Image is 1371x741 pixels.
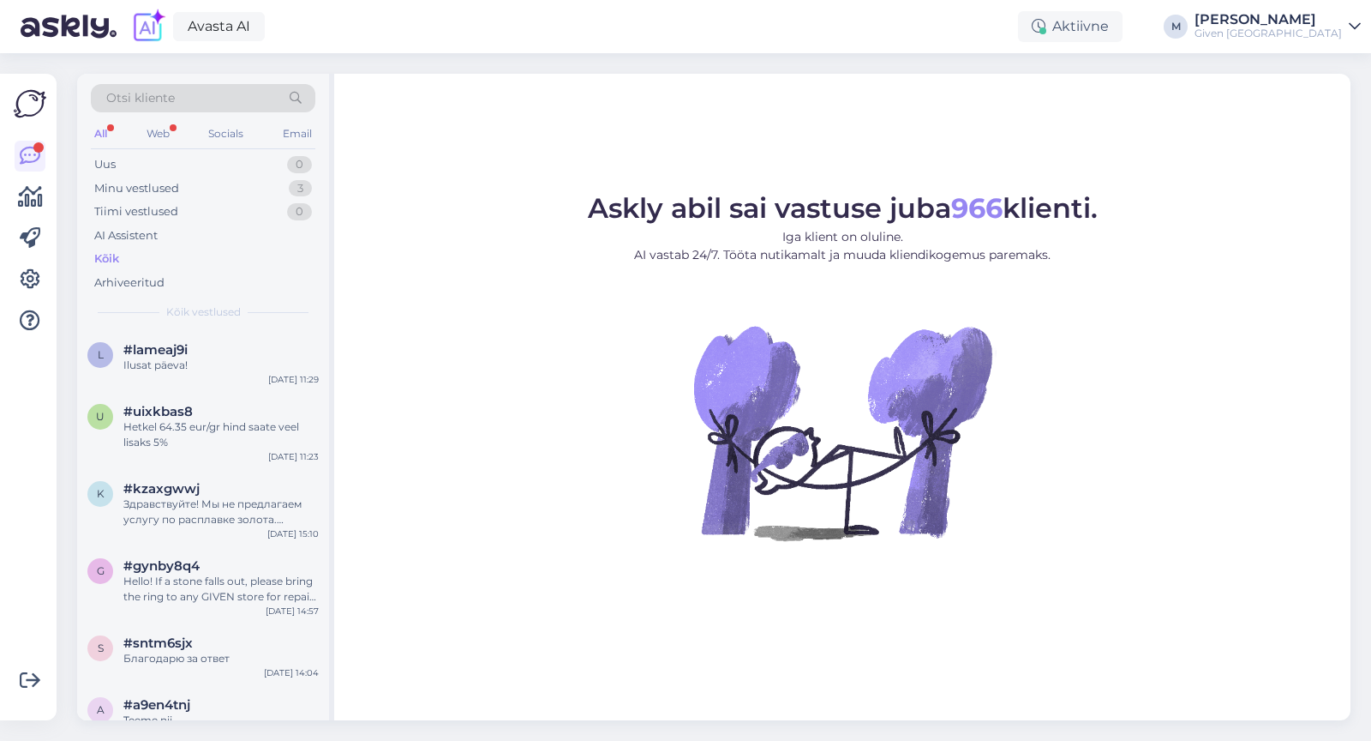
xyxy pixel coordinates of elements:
span: u [96,410,105,423]
div: Здравствуйте! Мы не предлагаем услугу по расплавке золота. Однако, вы можете принести свои старые... [123,497,319,527]
div: 0 [287,203,312,220]
div: Aktiivne [1018,11,1123,42]
a: [PERSON_NAME]Given [GEOGRAPHIC_DATA] [1194,13,1361,40]
div: 3 [289,180,312,197]
span: a [97,703,105,716]
div: Teeme nii [123,713,319,728]
div: Hello! If a stone falls out, please bring the ring to any GIVEN store for repair at our GOLDWORK ... [123,574,319,605]
div: [PERSON_NAME] [1194,13,1342,27]
img: explore-ai [130,9,166,45]
span: #kzaxgwwj [123,481,200,497]
span: #sntm6sjx [123,636,193,651]
div: 0 [287,156,312,173]
p: Iga klient on oluline. AI vastab 24/7. Tööta nutikamalt ja muuda kliendikogemus paremaks. [588,228,1098,264]
div: AI Assistent [94,227,158,244]
span: Askly abil sai vastuse juba klienti. [588,191,1098,225]
span: #gynby8q4 [123,558,200,574]
span: #a9en4tnj [123,697,190,713]
div: [DATE] 11:29 [268,373,319,386]
div: [DATE] 14:57 [266,605,319,617]
b: 966 [951,191,1003,225]
div: Благодарю за ответ [123,651,319,666]
span: l [98,348,104,361]
span: s [98,642,104,654]
span: k [97,487,105,500]
a: Avasta AI [173,12,265,41]
div: Uus [94,156,116,173]
div: All [91,123,111,145]
div: Given [GEOGRAPHIC_DATA] [1194,27,1342,40]
span: Kõik vestlused [166,304,241,320]
div: Minu vestlused [94,180,179,197]
span: #uixkbas8 [123,404,193,419]
div: [DATE] 11:23 [268,450,319,463]
div: [DATE] 14:04 [264,666,319,679]
img: Askly Logo [14,87,46,120]
div: Socials [205,123,247,145]
div: Kõik [94,250,119,268]
span: #lameaj9i [123,342,188,358]
div: M [1164,15,1188,39]
span: g [97,564,105,577]
div: Email [279,123,315,145]
div: [DATE] 15:10 [267,527,319,540]
div: Ilusat päeva! [123,358,319,373]
div: Web [143,123,173,145]
div: Hetkel 64.35 eur/gr hind saate veel lisaks 5% [123,419,319,450]
img: No Chat active [688,278,997,587]
div: Arhiveeritud [94,274,165,292]
span: Otsi kliente [106,89,175,107]
div: Tiimi vestlused [94,203,178,220]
